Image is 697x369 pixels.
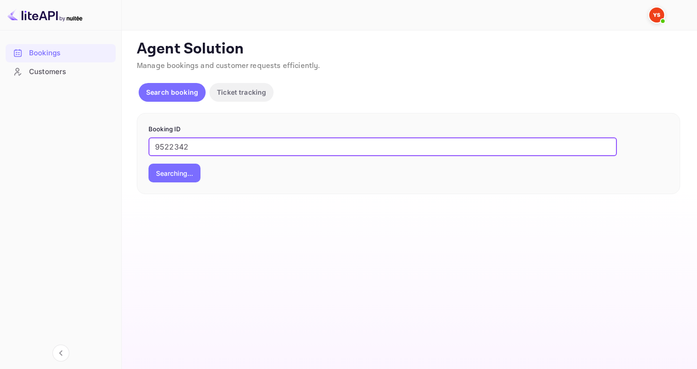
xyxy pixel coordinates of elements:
[6,63,116,80] a: Customers
[649,8,664,23] img: Yandex Support
[6,63,116,81] div: Customers
[29,48,111,59] div: Bookings
[148,125,668,134] p: Booking ID
[217,87,266,97] p: Ticket tracking
[148,137,617,156] input: Enter Booking ID (e.g., 63782194)
[148,164,200,182] button: Searching...
[29,67,111,77] div: Customers
[6,44,116,62] div: Bookings
[137,40,680,59] p: Agent Solution
[52,345,69,361] button: Collapse navigation
[146,87,198,97] p: Search booking
[137,61,320,71] span: Manage bookings and customer requests efficiently.
[6,44,116,61] a: Bookings
[7,8,82,23] img: LiteAPI logo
